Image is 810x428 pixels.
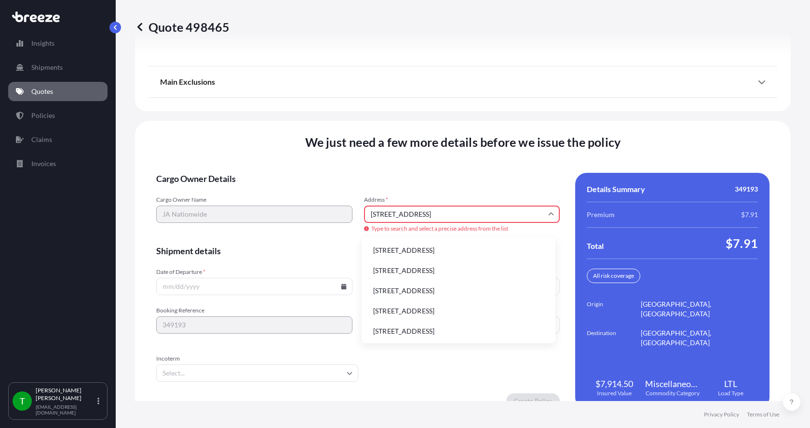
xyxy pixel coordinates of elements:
[8,58,108,77] a: Shipments
[156,245,560,257] span: Shipment details
[365,302,552,320] li: [STREET_ADDRESS]
[156,316,352,334] input: Your internal reference
[36,404,95,415] p: [EMAIL_ADDRESS][DOMAIN_NAME]
[160,77,215,87] span: Main Exclusions
[31,135,52,144] p: Claims
[641,299,758,319] span: [GEOGRAPHIC_DATA], [GEOGRAPHIC_DATA]
[364,196,560,204] span: Address
[8,154,108,173] a: Invoices
[597,389,632,397] span: Insured Value
[156,268,352,276] span: Date of Departure
[8,106,108,125] a: Policies
[8,34,108,53] a: Insights
[156,173,560,184] span: Cargo Owner Details
[20,396,25,406] span: T
[587,210,615,220] span: Premium
[718,389,743,397] span: Load Type
[31,111,55,120] p: Policies
[587,241,604,251] span: Total
[645,378,700,389] span: Miscellaneous Manufactured Articles
[364,225,560,233] span: Type to search and select a precise address from the list
[156,355,358,363] span: Incoterm
[156,307,352,314] span: Booking Reference
[587,184,645,194] span: Details Summary
[587,328,641,348] span: Destination
[135,19,229,35] p: Quote 498465
[646,389,700,397] span: Commodity Category
[741,210,758,220] span: $7.91
[365,261,552,280] li: [STREET_ADDRESS]
[595,378,633,389] span: $7,914.50
[305,134,621,150] span: We just need a few more details before we issue the policy
[31,39,54,48] p: Insights
[364,206,560,223] input: Cargo owner address
[506,393,560,409] button: Create Policy
[365,322,552,340] li: [STREET_ADDRESS]
[156,278,352,295] input: mm/dd/yyyy
[747,411,779,418] a: Terms of Use
[587,299,641,319] span: Origin
[514,396,552,406] p: Create Policy
[704,411,739,418] a: Privacy Policy
[8,82,108,101] a: Quotes
[31,63,63,72] p: Shipments
[365,241,552,259] li: [STREET_ADDRESS]
[36,387,95,402] p: [PERSON_NAME] [PERSON_NAME]
[156,196,352,204] span: Cargo Owner Name
[587,269,640,283] div: All risk coverage
[156,364,358,382] input: Select...
[8,130,108,149] a: Claims
[31,87,53,96] p: Quotes
[365,282,552,300] li: [STREET_ADDRESS]
[724,378,737,389] span: LTL
[726,235,758,251] span: $7.91
[31,159,56,169] p: Invoices
[735,184,758,194] span: 349193
[641,328,758,348] span: [GEOGRAPHIC_DATA], [GEOGRAPHIC_DATA]
[160,70,766,93] div: Main Exclusions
